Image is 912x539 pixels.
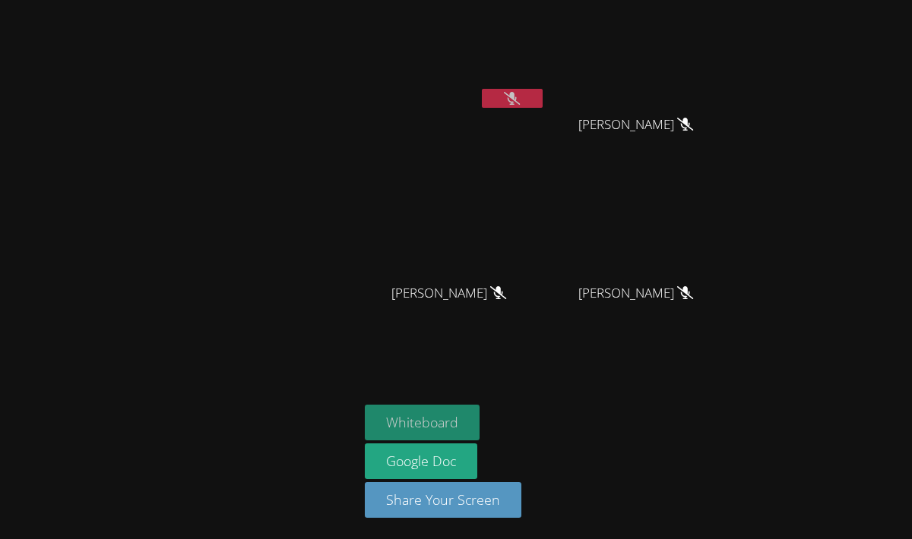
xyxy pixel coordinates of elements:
span: [PERSON_NAME] [578,114,693,136]
a: Google Doc [365,443,477,479]
button: Share Your Screen [365,482,521,518]
span: [PERSON_NAME] [391,282,506,304]
span: [PERSON_NAME] [578,282,693,304]
button: Whiteboard [365,405,480,440]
